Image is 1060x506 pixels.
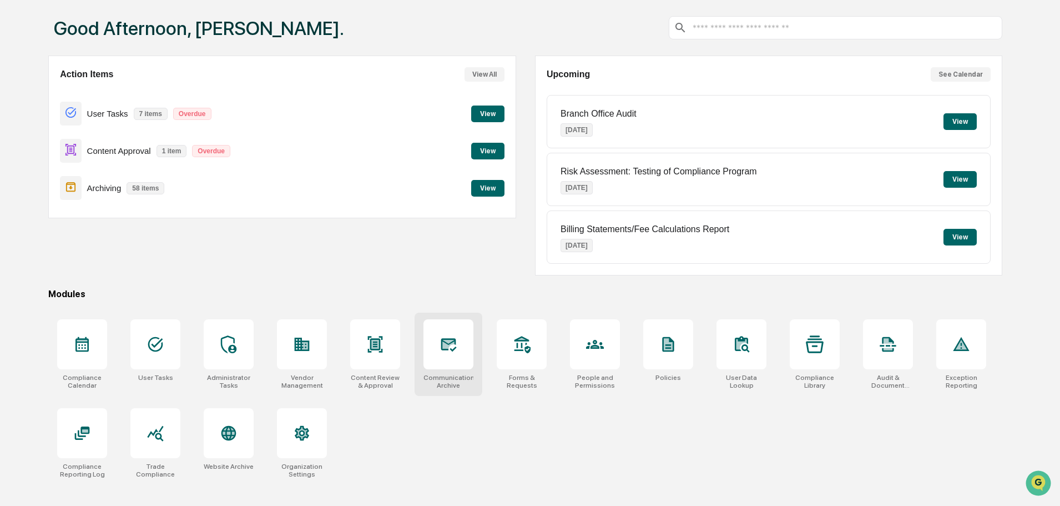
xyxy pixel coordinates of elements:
p: User Tasks [87,109,128,118]
p: [DATE] [561,239,593,252]
span: Preclearance [22,197,72,208]
div: Audit & Document Logs [863,374,913,389]
span: [DATE] [123,151,146,160]
div: We're available if you need us! [50,96,153,105]
button: View [471,180,504,197]
a: 🖐️Preclearance [7,193,76,213]
div: Start new chat [50,85,182,96]
div: Policies [655,374,681,382]
h2: Upcoming [547,69,590,79]
div: Exception Reporting [936,374,986,389]
button: View [943,229,977,246]
span: • [117,151,121,160]
span: Data Lookup [22,218,70,229]
button: View [471,106,504,122]
p: Billing Statements/Fee Calculations Report [561,224,729,234]
div: Forms & Requests [497,374,547,389]
img: 6558925923028_b42adfe598fdc8269267_72.jpg [23,85,43,105]
img: 1746055101610-c473b297-6a78-478c-a979-82029cc54cd1 [11,85,31,105]
div: Administrator Tasks [204,374,254,389]
div: Vendor Management [277,374,327,389]
p: Risk Assessment: Testing of Compliance Program [561,167,757,177]
div: User Tasks [138,374,173,382]
a: Powered byPylon [78,245,134,254]
p: Overdue [192,145,230,157]
div: Website Archive [204,463,254,470]
p: How can we help? [11,23,202,41]
h2: Action Items [60,69,113,79]
div: Past conversations [11,123,71,132]
div: 🔎 [11,219,20,228]
div: Communications Archive [423,374,473,389]
a: View [471,182,504,193]
p: Archiving [87,183,122,193]
img: Chandler - Maia Wealth [11,141,29,158]
p: Branch Office Audit [561,109,637,119]
button: View All [465,67,504,82]
a: 🔎Data Lookup [7,214,74,234]
p: [DATE] [561,123,593,137]
span: [PERSON_NAME] Wealth [34,151,115,160]
p: 7 items [134,108,168,120]
h1: Good Afternoon, [PERSON_NAME]. [54,17,344,39]
button: See all [172,121,202,134]
input: Clear [29,51,183,62]
p: 58 items [127,182,164,194]
div: Compliance Reporting Log [57,463,107,478]
span: Attestations [92,197,138,208]
div: Content Review & Approval [350,374,400,389]
button: View [471,143,504,159]
button: Start new chat [189,88,202,102]
button: View [943,171,977,188]
p: Content Approval [87,146,151,156]
div: Modules [48,289,1002,299]
iframe: Open customer support [1024,469,1054,499]
div: 🖐️ [11,198,20,207]
a: View [471,108,504,118]
div: User Data Lookup [716,374,766,389]
p: 1 item [157,145,187,157]
p: Overdue [173,108,211,120]
span: Pylon [110,246,134,254]
button: View [943,113,977,130]
div: Compliance Library [790,374,840,389]
a: View [471,145,504,156]
div: Trade Compliance [130,463,180,478]
div: Organization Settings [277,463,327,478]
p: [DATE] [561,181,593,194]
div: Compliance Calendar [57,374,107,389]
div: People and Permissions [570,374,620,389]
div: 🗄️ [80,198,89,207]
a: 🗄️Attestations [76,193,142,213]
button: See Calendar [931,67,991,82]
